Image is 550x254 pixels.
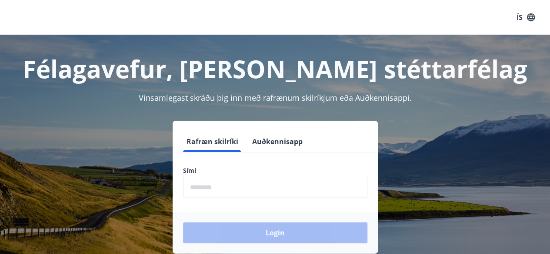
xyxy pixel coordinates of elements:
span: Vinsamlegast skráðu þig inn með rafrænum skilríkjum eða Auðkennisappi. [139,92,412,103]
button: Rafræn skilríki [183,131,242,152]
label: Sími [183,166,367,175]
h1: Félagavefur, [PERSON_NAME] stéttarfélag [10,52,540,85]
button: Auðkennisapp [249,131,306,152]
button: ÍS [512,10,540,25]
